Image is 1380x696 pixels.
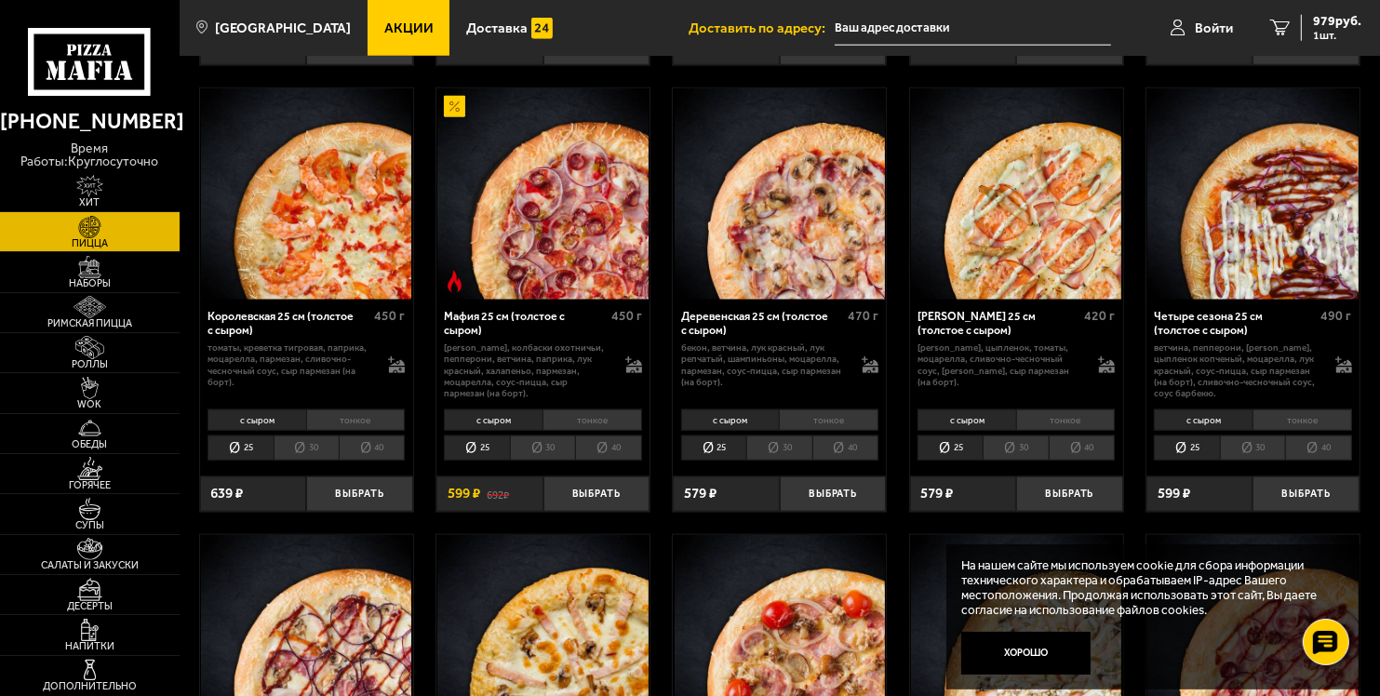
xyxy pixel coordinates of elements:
li: с сыром [918,409,1016,430]
li: 30 [274,435,339,461]
span: 639 ₽ [210,487,243,501]
p: [PERSON_NAME], колбаски охотничьи, пепперони, ветчина, паприка, лук красный, халапеньо, пармезан,... [444,342,610,400]
span: Доставить по адресу: [689,21,835,35]
li: 30 [746,435,811,461]
button: Хорошо [961,632,1091,675]
li: тонкое [543,409,642,430]
span: 599 ₽ [1158,487,1190,501]
img: Острое блюдо [444,271,465,292]
li: с сыром [444,409,543,430]
img: Деревенская 25 см (толстое с сыром) [675,88,885,299]
p: бекон, ветчина, лук красный, лук репчатый, шампиньоны, моцарелла, пармезан, соус-пицца, сыр парме... [681,342,848,388]
li: 40 [1285,435,1351,461]
span: 470 г [848,308,878,324]
span: Акции [384,21,434,35]
img: Четыре сезона 25 см (толстое с сыром) [1147,88,1358,299]
li: тонкое [779,409,878,430]
p: [PERSON_NAME], цыпленок, томаты, моцарелла, сливочно-чесночный соус, [PERSON_NAME], сыр пармезан ... [918,342,1084,388]
span: 579 ₽ [920,487,953,501]
span: 579 ₽ [684,487,717,501]
span: Войти [1195,21,1233,35]
span: 1 шт. [1313,30,1361,41]
img: Чикен Ранч 25 см (толстое с сыром) [911,88,1121,299]
div: Королевская 25 см (толстое с сыром) [208,310,369,338]
input: Ваш адрес доставки [835,11,1111,46]
span: 599 ₽ [448,487,480,501]
li: с сыром [208,409,306,430]
button: Выбрать [780,476,887,512]
li: 25 [918,435,983,461]
span: 490 г [1321,308,1352,324]
img: Мафия 25 см (толстое с сыром) [437,88,648,299]
button: Выбрать [1253,476,1360,512]
li: 30 [1220,435,1285,461]
div: Четыре сезона 25 см (толстое с сыром) [1154,310,1316,338]
span: [GEOGRAPHIC_DATA] [215,21,351,35]
img: Акционный [444,96,465,117]
li: 40 [575,435,641,461]
p: ветчина, пепперони, [PERSON_NAME], цыпленок копченый, моцарелла, лук красный, соус-пицца, сыр пар... [1154,342,1320,400]
p: томаты, креветка тигровая, паприка, моцарелла, пармезан, сливочно-чесночный соус, сыр пармезан (н... [208,342,374,388]
span: 979 руб. [1313,15,1361,28]
li: 25 [208,435,273,461]
li: 30 [510,435,575,461]
span: 420 г [1084,308,1115,324]
img: 15daf4d41897b9f0e9f617042186c801.svg [531,18,553,39]
a: Четыре сезона 25 см (толстое с сыром) [1146,88,1360,299]
span: 450 г [374,308,405,324]
span: Доставка [466,21,528,35]
a: Деревенская 25 см (толстое с сыром) [673,88,886,299]
a: Чикен Ранч 25 см (толстое с сыром) [910,88,1123,299]
li: 40 [1049,435,1115,461]
img: Королевская 25 см (толстое с сыром) [201,88,411,299]
button: Выбрать [543,476,650,512]
a: АкционныйОстрое блюдоМафия 25 см (толстое с сыром) [436,88,650,299]
li: 30 [983,435,1048,461]
p: На нашем сайте мы используем cookie для сбора информации технического характера и обрабатываем IP... [961,558,1335,618]
li: тонкое [306,409,406,430]
li: тонкое [1253,409,1352,430]
a: Королевская 25 см (толстое с сыром) [200,88,413,299]
li: 40 [812,435,878,461]
div: Мафия 25 см (толстое с сыром) [444,310,606,338]
button: Выбрать [1016,476,1123,512]
li: 25 [444,435,509,461]
div: Деревенская 25 см (толстое с сыром) [681,310,843,338]
li: 25 [681,435,746,461]
s: 692 ₽ [487,487,509,501]
button: Выбрать [306,476,413,512]
li: с сыром [1154,409,1253,430]
div: [PERSON_NAME] 25 см (толстое с сыром) [918,310,1079,338]
li: 40 [339,435,405,461]
span: 450 г [611,308,642,324]
li: 25 [1154,435,1219,461]
li: с сыром [681,409,780,430]
li: тонкое [1016,409,1116,430]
